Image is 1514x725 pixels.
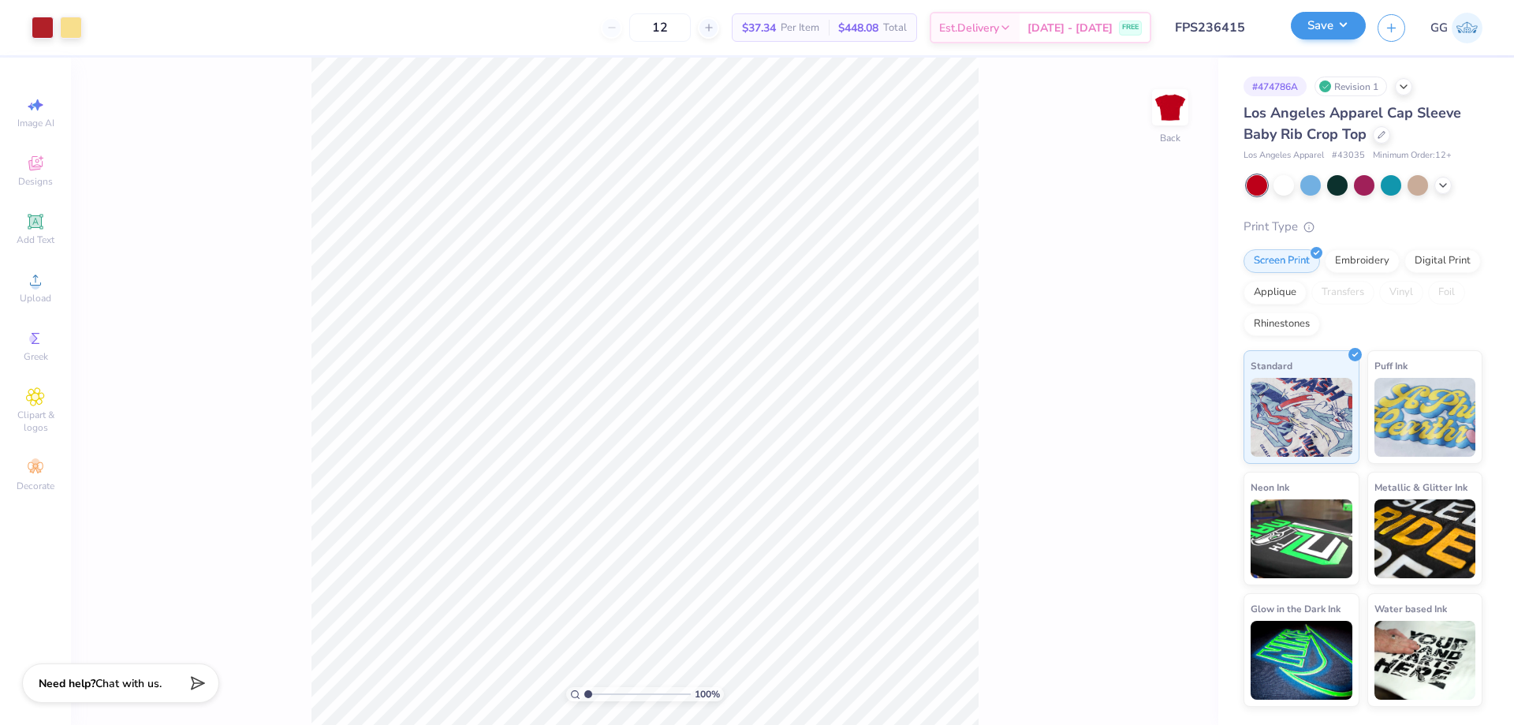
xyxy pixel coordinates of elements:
span: Los Angeles Apparel [1244,149,1324,163]
img: Water based Ink [1374,621,1476,700]
span: Decorate [17,480,54,492]
div: Embroidery [1325,249,1400,273]
button: Save [1291,12,1366,39]
div: Rhinestones [1244,312,1320,336]
span: Upload [20,292,51,305]
span: Per Item [781,20,819,36]
span: Add Text [17,234,54,246]
img: Back [1154,92,1186,123]
span: $37.34 [742,20,776,36]
img: Metallic & Glitter Ink [1374,499,1476,578]
span: $448.08 [838,20,878,36]
div: # 474786A [1244,77,1307,96]
div: Transfers [1311,281,1374,305]
span: FREE [1122,22,1139,33]
div: Revision 1 [1314,77,1387,96]
span: Neon Ink [1251,479,1289,495]
div: Foil [1428,281,1465,305]
div: Applique [1244,281,1307,305]
div: Print Type [1244,218,1482,236]
div: Vinyl [1379,281,1423,305]
span: Standard [1251,357,1292,374]
div: Screen Print [1244,249,1320,273]
span: Est. Delivery [939,20,999,36]
span: Minimum Order: 12 + [1373,149,1452,163]
div: Digital Print [1404,249,1481,273]
strong: Need help? [39,676,95,691]
input: – – [629,13,691,42]
a: GG [1430,13,1482,43]
span: Designs [18,175,53,188]
span: GG [1430,19,1448,37]
input: Untitled Design [1163,12,1279,43]
span: Glow in the Dark Ink [1251,600,1341,617]
span: # 43035 [1332,149,1365,163]
img: Glow in the Dark Ink [1251,621,1352,700]
span: Chat with us. [95,676,162,691]
span: Metallic & Glitter Ink [1374,479,1467,495]
img: Standard [1251,378,1352,457]
span: Puff Ink [1374,357,1408,374]
span: Clipart & logos [8,409,63,434]
img: Gerson Garcia [1452,13,1482,43]
span: Water based Ink [1374,600,1447,617]
img: Puff Ink [1374,378,1476,457]
div: Back [1160,131,1180,145]
span: [DATE] - [DATE] [1027,20,1113,36]
span: Image AI [17,117,54,129]
span: 100 % [695,687,720,701]
span: Los Angeles Apparel Cap Sleeve Baby Rib Crop Top [1244,103,1461,144]
img: Neon Ink [1251,499,1352,578]
span: Greek [24,350,48,363]
span: Total [883,20,907,36]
